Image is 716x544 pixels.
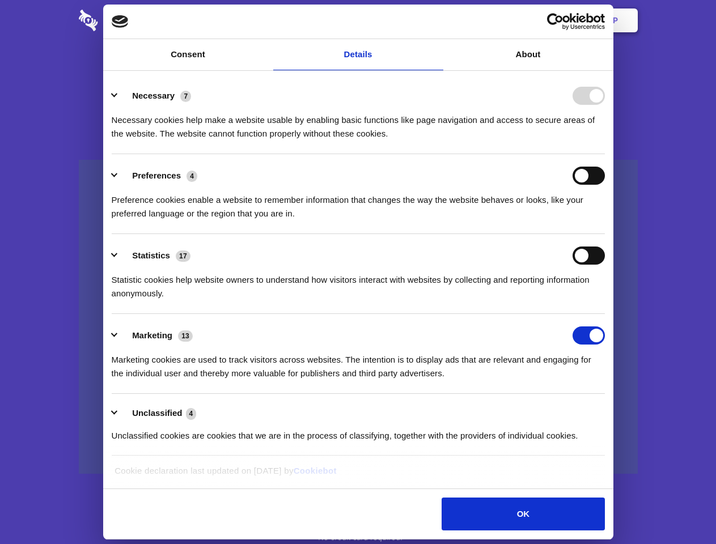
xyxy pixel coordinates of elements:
img: logo-wordmark-white-trans-d4663122ce5f474addd5e946df7df03e33cb6a1c49d2221995e7729f52c070b2.svg [79,10,176,31]
span: 13 [178,330,193,342]
a: Cookiebot [294,466,337,475]
span: 4 [186,408,197,419]
div: Cookie declaration last updated on [DATE] by [106,464,610,486]
a: Usercentrics Cookiebot - opens in a new window [506,13,605,30]
a: Pricing [333,3,382,38]
h1: Eliminate Slack Data Loss. [79,51,638,92]
div: Statistic cookies help website owners to understand how visitors interact with websites by collec... [112,265,605,300]
h4: Auto-redaction of sensitive data, encrypted data sharing and self-destructing private chats. Shar... [79,103,638,141]
a: Login [514,3,564,38]
div: Unclassified cookies are cookies that we are in the process of classifying, together with the pro... [112,420,605,443]
label: Preferences [132,171,181,180]
a: Consent [103,39,273,70]
a: Contact [460,3,512,38]
div: Necessary cookies help make a website usable by enabling basic functions like page navigation and... [112,105,605,141]
iframe: Drift Widget Chat Controller [659,487,702,530]
button: OK [442,498,604,530]
a: About [443,39,613,70]
button: Necessary (7) [112,87,198,105]
button: Marketing (13) [112,326,200,345]
button: Statistics (17) [112,246,198,265]
button: Unclassified (4) [112,406,204,420]
img: logo [112,15,129,28]
span: 17 [176,250,190,262]
span: 4 [187,171,197,182]
a: Details [273,39,443,70]
div: Marketing cookies are used to track visitors across websites. The intention is to display ads tha... [112,345,605,380]
span: 7 [180,91,191,102]
div: Preference cookies enable a website to remember information that changes the way the website beha... [112,185,605,220]
label: Statistics [132,250,170,260]
label: Necessary [132,91,175,100]
button: Preferences (4) [112,167,205,185]
a: Wistia video thumbnail [79,160,638,474]
label: Marketing [132,330,172,340]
